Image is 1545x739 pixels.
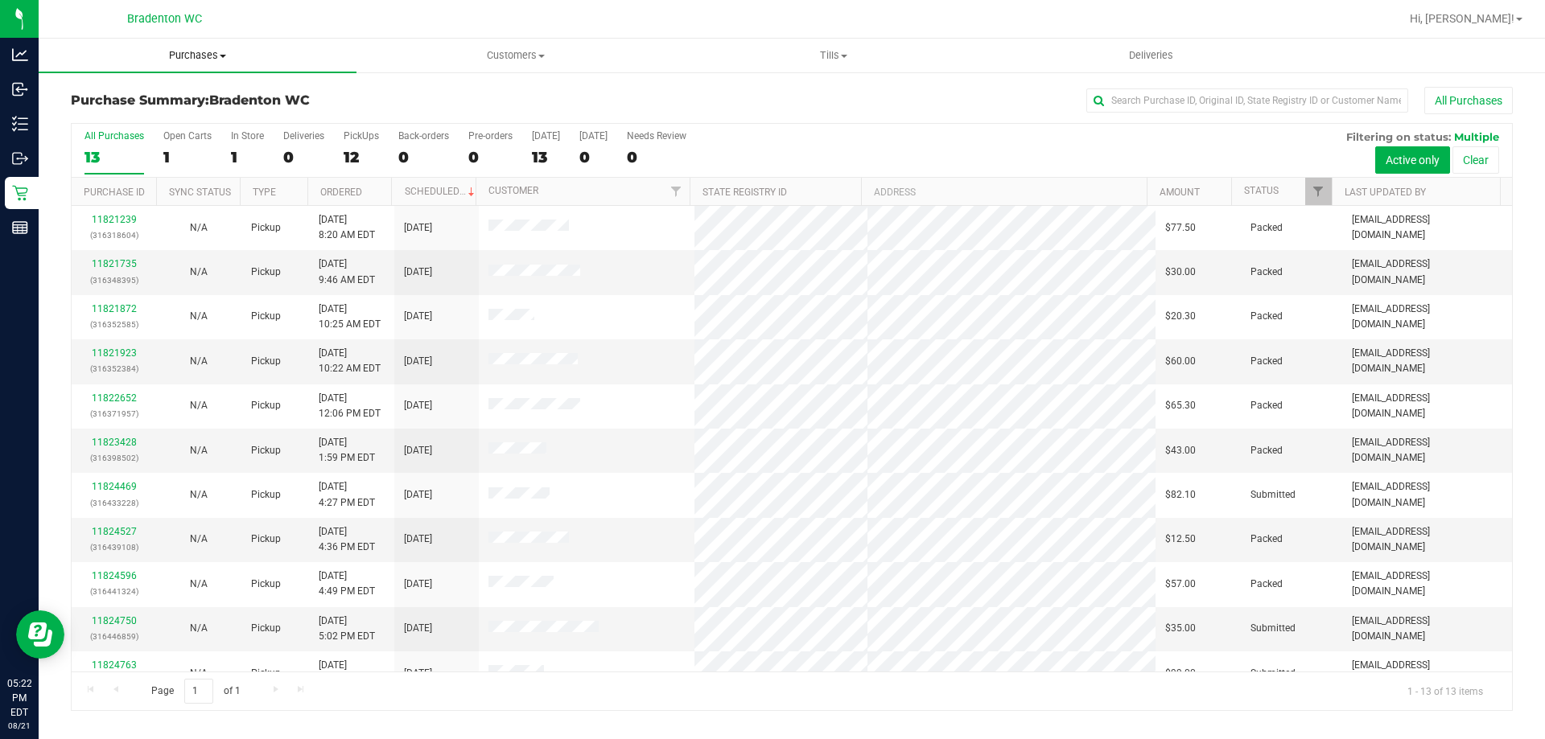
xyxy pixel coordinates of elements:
div: [DATE] [532,130,560,142]
button: Clear [1452,146,1499,174]
a: 11822652 [92,392,137,404]
a: 11824750 [92,615,137,626]
span: $30.00 [1165,265,1196,280]
span: Not Applicable [190,355,208,367]
div: PickUps [344,130,379,142]
p: (316439108) [81,540,146,555]
p: (316371957) [81,406,146,421]
span: $57.00 [1165,577,1196,592]
span: Pickup [251,443,281,458]
span: [DATE] [404,265,432,280]
span: Not Applicable [190,445,208,456]
a: 11824469 [92,481,137,492]
span: Pickup [251,621,281,636]
span: $65.30 [1165,398,1196,413]
span: [DATE] 9:46 AM EDT [319,257,375,287]
div: 13 [84,148,144,166]
a: Ordered [320,187,362,198]
div: All Purchases [84,130,144,142]
inline-svg: Reports [12,220,28,236]
a: Amount [1160,187,1200,198]
span: Not Applicable [190,489,208,500]
a: 11821872 [92,303,137,314]
button: All Purchases [1424,87,1513,114]
button: N/A [190,354,208,369]
span: [EMAIL_ADDRESS][DOMAIN_NAME] [1352,569,1502,599]
div: 1 [231,148,264,166]
span: Pickup [251,487,281,503]
span: [DATE] [404,666,432,681]
span: $99.00 [1165,666,1196,681]
p: 08/21 [7,720,31,732]
span: Hi, [PERSON_NAME]! [1410,12,1514,25]
span: Not Applicable [190,400,208,411]
div: 13 [532,148,560,166]
span: Deliveries [1107,48,1195,63]
span: Packed [1250,309,1283,324]
button: N/A [190,309,208,324]
button: N/A [190,487,208,503]
span: [EMAIL_ADDRESS][DOMAIN_NAME] [1352,302,1502,332]
span: Page of 1 [138,679,253,704]
button: N/A [190,443,208,458]
a: Sync Status [169,187,231,198]
div: 0 [579,148,608,166]
div: Open Carts [163,130,212,142]
span: Packed [1250,220,1283,236]
button: N/A [190,398,208,413]
span: [EMAIL_ADDRESS][DOMAIN_NAME] [1352,391,1502,421]
span: Pickup [251,398,281,413]
span: Bradenton WC [127,12,202,26]
p: (316446859) [81,629,146,644]
inline-svg: Retail [12,185,28,201]
span: $60.00 [1165,354,1196,369]
span: Purchases [39,48,356,63]
span: Not Applicable [190,622,208,634]
p: (316318604) [81,228,146,243]
span: Submitted [1250,666,1296,681]
span: [DATE] [404,354,432,369]
a: 11823428 [92,437,137,448]
button: N/A [190,220,208,236]
a: Deliveries [992,39,1310,72]
span: Not Applicable [190,578,208,589]
a: Scheduled [405,186,478,197]
a: Last Updated By [1345,187,1426,198]
span: Not Applicable [190,533,208,544]
span: [DATE] 1:59 PM EDT [319,435,375,466]
span: Not Applicable [190,266,208,277]
a: Filter [663,178,690,205]
span: Tills [675,48,991,63]
div: 0 [468,148,513,166]
span: $77.50 [1165,220,1196,236]
span: Pickup [251,265,281,280]
button: N/A [190,621,208,636]
iframe: Resource center [16,610,64,659]
span: [EMAIL_ADDRESS][DOMAIN_NAME] [1352,435,1502,466]
div: 0 [283,148,324,166]
span: [EMAIL_ADDRESS][DOMAIN_NAME] [1352,614,1502,644]
inline-svg: Inventory [12,116,28,132]
span: [EMAIL_ADDRESS][DOMAIN_NAME] [1352,479,1502,510]
inline-svg: Analytics [12,47,28,63]
p: (316441324) [81,584,146,599]
a: 11821923 [92,347,137,359]
span: [DATE] 12:06 PM EDT [319,391,381,421]
button: N/A [190,577,208,592]
span: [DATE] [404,621,432,636]
span: Pickup [251,309,281,324]
p: (316348395) [81,273,146,288]
a: Tills [674,39,992,72]
span: Pickup [251,666,281,681]
span: Packed [1250,265,1283,280]
span: Not Applicable [190,222,208,233]
span: $35.00 [1165,621,1196,636]
a: Purchases [39,39,356,72]
a: Type [253,187,276,198]
span: $12.50 [1165,532,1196,547]
button: Active only [1375,146,1450,174]
span: Packed [1250,398,1283,413]
a: 11824527 [92,526,137,537]
span: $82.10 [1165,487,1196,503]
a: Customers [356,39,674,72]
